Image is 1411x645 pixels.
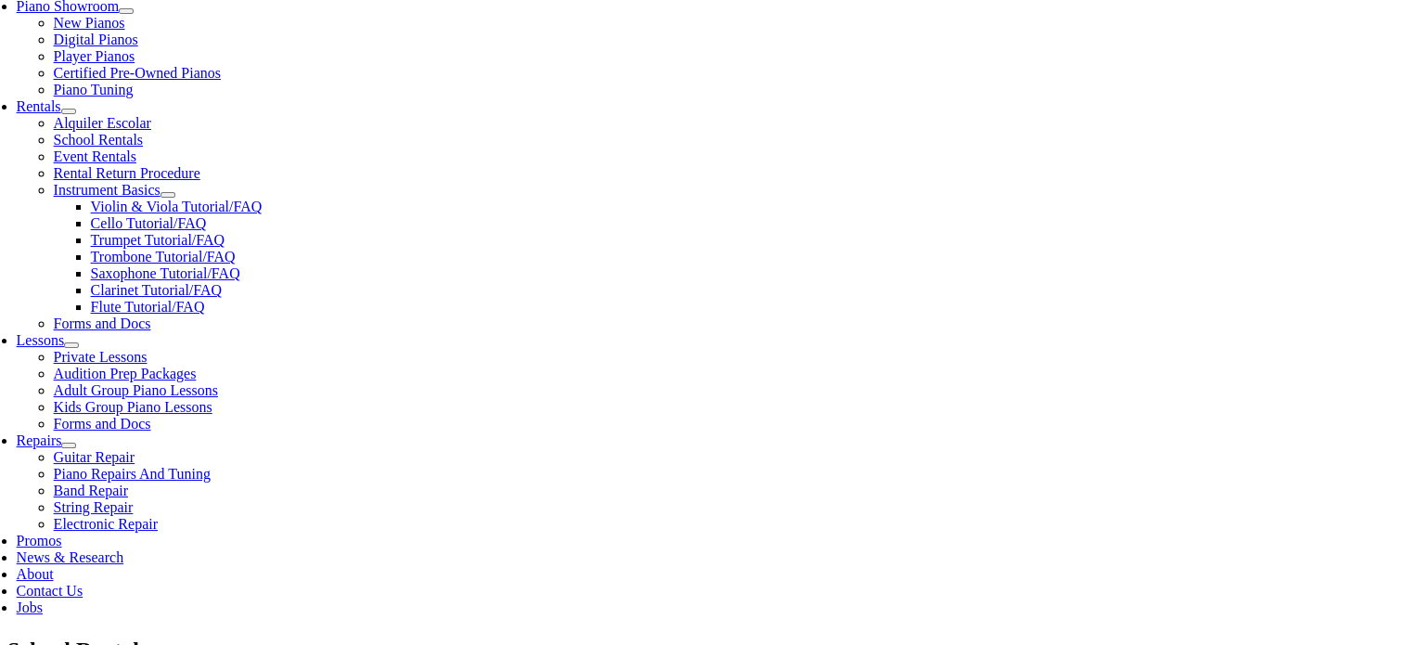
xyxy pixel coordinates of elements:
[54,466,211,482] a: Piano Repairs And Tuning
[17,549,124,565] a: News & Research
[54,182,160,198] a: Instrument Basics
[54,132,143,148] a: School Rentals
[17,98,61,114] a: Rentals
[54,148,136,164] a: Event Rentals
[54,32,138,47] a: Digital Pianos
[17,600,43,615] a: Jobs
[17,533,62,548] a: Promos
[54,48,135,64] a: Player Pianos
[17,332,65,348] a: Lessons
[155,4,205,24] input: Page
[54,165,200,181] a: Rental Return Procedure
[54,15,125,31] a: New Pianos
[17,432,62,448] a: Repairs
[54,115,151,131] a: Alquiler Escolar
[54,82,134,97] a: Piano Tuning
[91,232,224,248] a: Trumpet Tutorial/FAQ
[91,199,263,214] a: Violin & Viola Tutorial/FAQ
[91,299,205,315] a: Flute Tutorial/FAQ
[61,443,76,448] button: Open submenu of Repairs
[54,416,151,432] a: Forms and Docs
[54,366,197,381] a: Audition Prep Packages
[54,316,151,331] a: Forms and Docs
[91,265,240,281] a: Saxophone Tutorial/FAQ
[54,483,128,498] a: Band Repair
[54,382,218,398] a: Adult Group Piano Lessons
[54,349,148,365] a: Private Lessons
[54,449,135,465] a: Guitar Repair
[54,516,158,532] a: Electronic Repair
[160,192,175,198] button: Open submenu of Instrument Basics
[91,249,236,264] a: Trombone Tutorial/FAQ
[119,8,134,14] button: Open submenu of Piano Showroom
[17,566,54,582] a: About
[205,4,233,24] span: of 2
[54,65,221,81] a: Certified Pre-Owned Pianos
[91,282,223,298] a: Clarinet Tutorial/FAQ
[529,4,661,23] select: Zoom
[17,583,83,599] a: Contact Us
[91,215,207,231] a: Cello Tutorial/FAQ
[54,499,134,515] a: String Repair
[64,342,79,348] button: Open submenu of Lessons
[61,109,76,114] button: Open submenu of Rentals
[54,399,212,415] a: Kids Group Piano Lessons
